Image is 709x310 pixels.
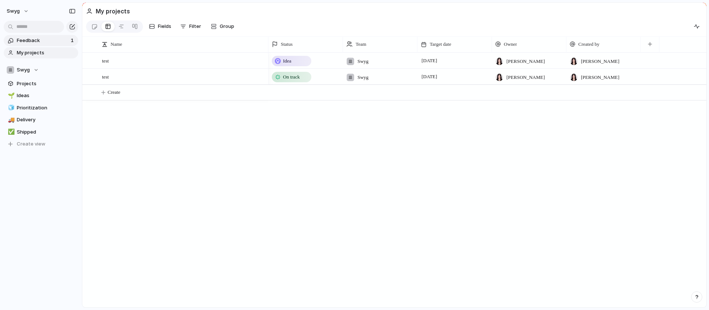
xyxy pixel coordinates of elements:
a: ✅Shipped [4,127,78,138]
button: ✅ [7,128,14,136]
span: Filter [189,23,201,30]
span: Idea [283,57,291,65]
button: 🚚 [7,116,14,124]
button: Group [207,20,238,32]
span: Swyg [357,74,369,81]
span: test [102,56,109,65]
a: 🚚Delivery [4,114,78,125]
div: 🚚 [8,116,13,124]
span: [DATE] [420,56,439,65]
span: Shipped [17,128,76,136]
span: Created by [578,41,600,48]
h2: My projects [96,7,130,16]
span: My projects [17,49,76,57]
span: Fields [158,23,171,30]
button: Fields [146,20,174,32]
span: [PERSON_NAME] [506,74,545,81]
span: Team [356,41,366,48]
span: 1 [71,37,75,44]
span: Swyg [357,58,369,65]
span: On track [283,73,300,81]
span: swyg [7,7,20,15]
span: Owner [504,41,517,48]
span: Create [108,89,120,96]
span: Projects [17,80,76,87]
span: Swyg [17,66,30,74]
div: 🌱 [8,92,13,100]
button: Swyg [4,64,78,76]
span: Target date [430,41,451,48]
div: ✅ [8,128,13,136]
div: 🧊 [8,103,13,112]
span: Group [220,23,234,30]
button: swyg [3,5,33,17]
button: 🧊 [7,104,14,112]
span: Feedback [17,37,69,44]
span: Status [281,41,293,48]
span: [PERSON_NAME] [506,58,545,65]
span: [PERSON_NAME] [581,58,619,65]
span: Name [111,41,122,48]
a: Projects [4,78,78,89]
span: [DATE] [420,72,439,81]
span: Ideas [17,92,76,99]
button: Create view [4,138,78,150]
span: test [102,72,109,81]
a: 🌱Ideas [4,90,78,101]
a: My projects [4,47,78,58]
span: Create view [17,140,45,148]
span: Delivery [17,116,76,124]
span: [PERSON_NAME] [581,74,619,81]
a: 🧊Prioritization [4,102,78,114]
button: 🌱 [7,92,14,99]
span: Prioritization [17,104,76,112]
a: Feedback1 [4,35,78,46]
button: Filter [177,20,204,32]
